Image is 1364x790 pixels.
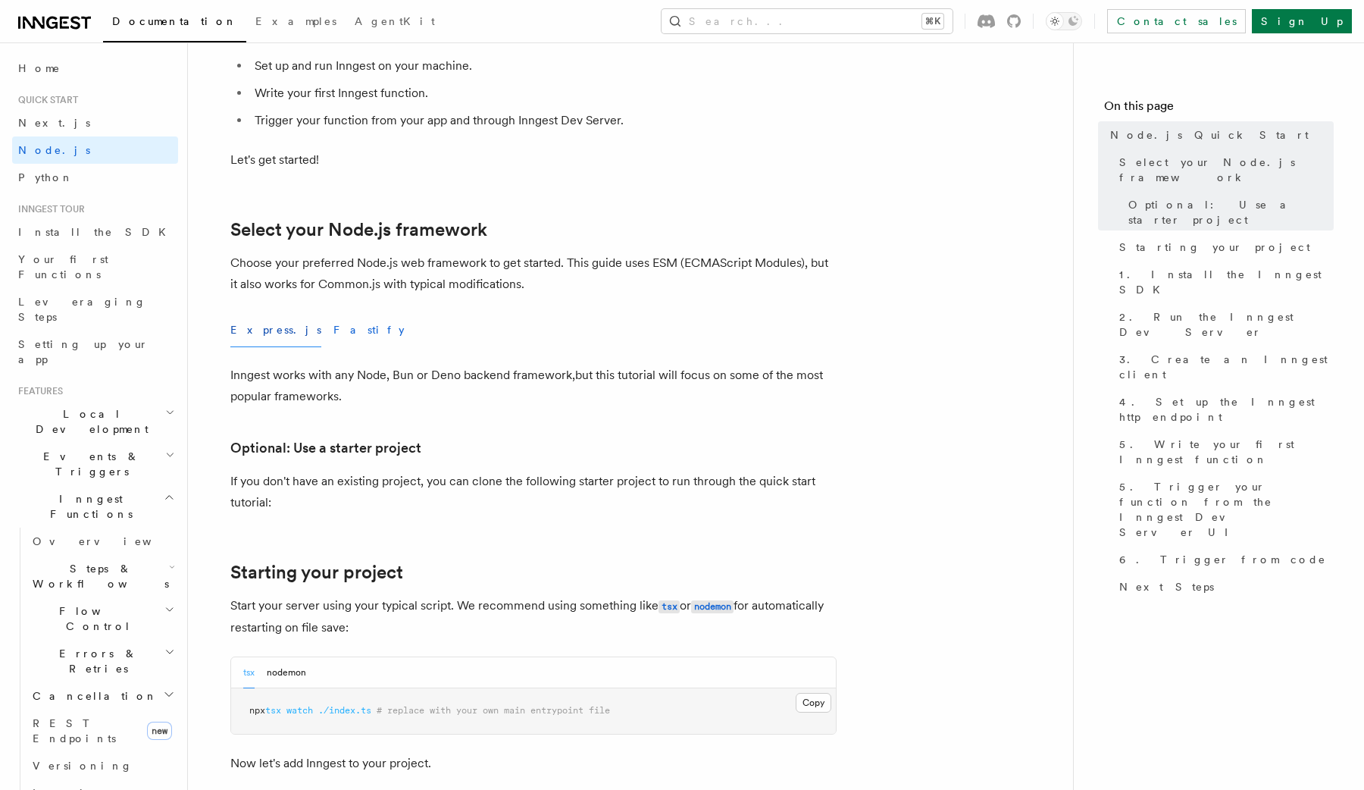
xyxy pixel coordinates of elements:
span: REST Endpoints [33,717,116,745]
a: 2. Run the Inngest Dev Server [1113,303,1334,346]
a: Install the SDK [12,218,178,246]
button: Flow Control [27,597,178,640]
p: Let's get started! [230,149,837,171]
a: Sign Up [1252,9,1352,33]
span: 5. Write your first Inngest function [1119,437,1334,467]
a: Optional: Use a starter project [1122,191,1334,234]
span: Inngest Functions [12,491,164,522]
span: Setting up your app [18,338,149,365]
span: Optional: Use a starter project [1128,197,1334,227]
a: Examples [246,5,346,41]
a: 4. Set up the Inngest http endpoint [1113,388,1334,431]
kbd: ⌘K [922,14,943,29]
a: Documentation [103,5,246,42]
span: # replace with your own main entrypoint file [377,705,610,716]
p: Now let's add Inngest to your project. [230,753,837,774]
button: Search...⌘K [662,9,953,33]
span: Versioning [33,760,133,772]
a: Select your Node.js framework [230,219,487,240]
span: tsx [265,705,281,716]
span: 5. Trigger your function from the Inngest Dev Server UI [1119,479,1334,540]
a: 5. Write your first Inngest function [1113,431,1334,473]
a: 6. Trigger from code [1113,546,1334,573]
a: Your first Functions [12,246,178,288]
a: Versioning [27,752,178,779]
p: Start your server using your typical script. We recommend using something like or for automatical... [230,595,837,638]
span: Features [12,385,63,397]
span: Errors & Retries [27,646,164,676]
span: watch [286,705,313,716]
a: Home [12,55,178,82]
span: Cancellation [27,688,158,704]
a: 5. Trigger your function from the Inngest Dev Server UI [1113,473,1334,546]
span: AgentKit [355,15,435,27]
span: Your first Functions [18,253,108,281]
button: Inngest Functions [12,485,178,528]
a: Next Steps [1113,573,1334,600]
span: Next Steps [1119,579,1214,594]
a: 3. Create an Inngest client [1113,346,1334,388]
p: If you don't have an existing project, you can clone the following starter project to run through... [230,471,837,513]
button: tsx [243,657,255,688]
span: Examples [255,15,336,27]
a: Overview [27,528,178,555]
p: Choose your preferred Node.js web framework to get started. This guide uses ESM (ECMAScript Modul... [230,252,837,295]
span: Home [18,61,61,76]
span: Leveraging Steps [18,296,146,323]
a: Starting your project [1113,234,1334,261]
a: 1. Install the Inngest SDK [1113,261,1334,303]
span: Local Development [12,406,165,437]
span: Flow Control [27,603,164,634]
button: Fastify [333,313,405,347]
button: Cancellation [27,682,178,710]
a: nodemon [691,598,734,613]
span: 2. Run the Inngest Dev Server [1119,309,1334,340]
span: 4. Set up the Inngest http endpoint [1119,394,1334,425]
span: Overview [33,535,189,547]
a: Node.js Quick Start [1104,121,1334,149]
a: tsx [659,598,680,613]
button: Local Development [12,400,178,443]
span: 3. Create an Inngest client [1119,352,1334,382]
span: Select your Node.js framework [1119,155,1334,185]
span: npx [249,705,265,716]
li: Trigger your function from your app and through Inngest Dev Server. [250,110,837,131]
span: Documentation [112,15,237,27]
h4: On this page [1104,97,1334,121]
button: Events & Triggers [12,443,178,485]
button: nodemon [267,657,306,688]
a: Leveraging Steps [12,288,178,331]
a: AgentKit [346,5,444,41]
code: tsx [659,600,680,613]
a: Setting up your app [12,331,178,373]
a: Select your Node.js framework [1113,149,1334,191]
p: Inngest works with any Node, Bun or Deno backend framework,but this tutorial will focus on some o... [230,365,837,407]
button: Steps & Workflows [27,555,178,597]
span: 1. Install the Inngest SDK [1119,267,1334,297]
button: Errors & Retries [27,640,178,682]
span: Quick start [12,94,78,106]
a: REST Endpointsnew [27,710,178,752]
a: Starting your project [230,562,403,583]
span: ./index.ts [318,705,371,716]
li: Set up and run Inngest on your machine. [250,55,837,77]
a: Node.js [12,136,178,164]
button: Toggle dark mode [1046,12,1082,30]
span: 6. Trigger from code [1119,552,1326,567]
span: Events & Triggers [12,449,165,479]
a: Contact sales [1107,9,1246,33]
span: Starting your project [1119,240,1310,255]
span: Python [18,171,74,183]
span: Next.js [18,117,90,129]
span: Inngest tour [12,203,85,215]
span: Node.js [18,144,90,156]
a: Next.js [12,109,178,136]
span: new [147,722,172,740]
li: Write your first Inngest function. [250,83,837,104]
span: Install the SDK [18,226,175,238]
a: Python [12,164,178,191]
a: Optional: Use a starter project [230,437,421,459]
button: Copy [796,693,831,713]
code: nodemon [691,600,734,613]
span: Steps & Workflows [27,561,169,591]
